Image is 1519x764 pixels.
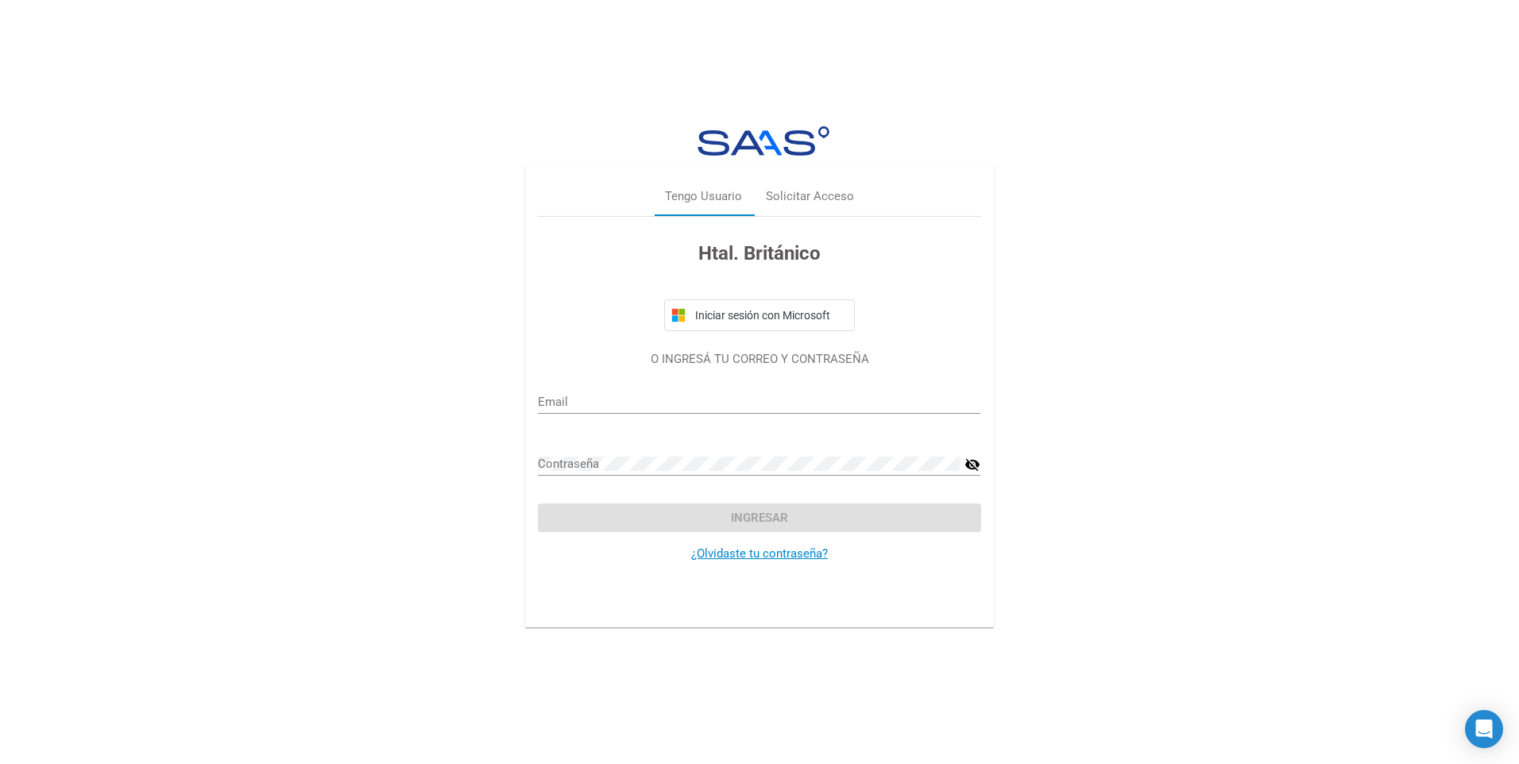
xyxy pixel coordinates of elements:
[664,299,855,331] button: Iniciar sesión con Microsoft
[691,546,828,561] a: ¿Olvidaste tu contraseña?
[538,504,980,532] button: Ingresar
[766,188,854,206] div: Solicitar Acceso
[964,455,980,474] mat-icon: visibility_off
[692,309,848,322] span: Iniciar sesión con Microsoft
[731,511,788,525] span: Ingresar
[1465,710,1503,748] div: Open Intercom Messenger
[665,188,742,206] div: Tengo Usuario
[538,239,980,268] h3: Htal. Británico
[538,350,980,368] p: O INGRESÁ TU CORREO Y CONTRASEÑA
